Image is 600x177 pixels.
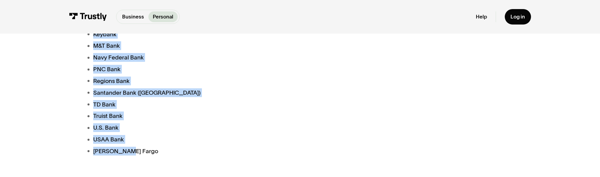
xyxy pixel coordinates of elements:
li: USAA Bank [87,135,361,144]
li: Keybank [87,30,361,39]
p: Personal [153,13,173,21]
div: Log in [510,13,525,20]
a: Personal [148,11,178,22]
img: Trustly Logo [69,13,107,21]
li: M&T Bank [87,41,361,50]
p: Business [122,13,144,21]
li: Regions Bank [87,77,361,85]
li: U.S. Bank [87,123,361,132]
li: [PERSON_NAME] Fargo [87,147,361,156]
li: Truist Bank [87,112,361,120]
a: Log in [505,9,531,25]
li: TD Bank [87,100,361,109]
li: Navy Federal Bank [87,53,361,62]
li: PNC Bank [87,65,361,74]
li: Santander Bank ([GEOGRAPHIC_DATA]) [87,88,361,97]
a: Business [118,11,148,22]
a: Help [476,13,487,20]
